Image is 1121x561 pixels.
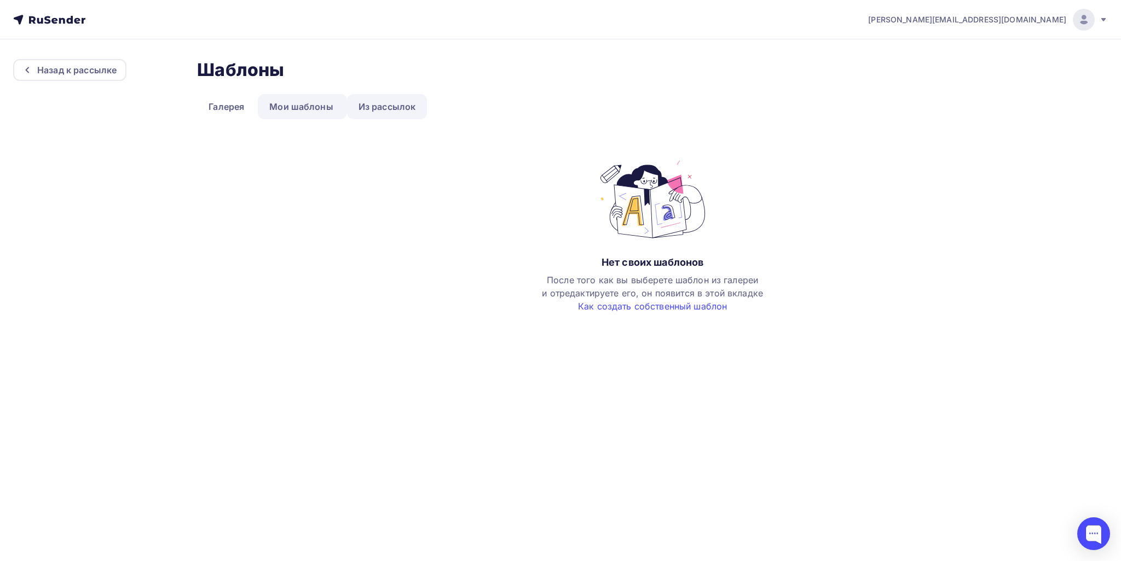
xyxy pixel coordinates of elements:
[258,94,345,119] a: Мои шаблоны
[542,274,763,312] span: После того как вы выберете шаблон из галереи и отредактируете его, он появится в этой вкладке
[37,63,117,77] div: Назад к рассылке
[197,94,256,119] a: Галерея
[578,301,727,312] a: Как создать собственный шаблон
[602,256,704,269] div: Нет своих шаблонов
[197,59,284,81] h2: Шаблоны
[347,94,427,119] a: Из рассылок
[868,14,1066,25] span: [PERSON_NAME][EMAIL_ADDRESS][DOMAIN_NAME]
[868,9,1108,31] a: [PERSON_NAME][EMAIL_ADDRESS][DOMAIN_NAME]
